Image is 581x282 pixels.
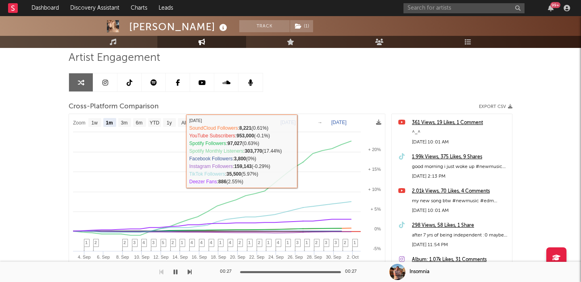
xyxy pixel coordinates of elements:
text: YTD [150,120,159,126]
div: 00:27 [345,267,361,277]
text: 18. Sep [211,255,226,259]
button: (1) [290,20,313,32]
a: 2.01k Views, 70 Likes, 4 Comments [412,187,508,196]
text: All [181,120,186,126]
a: 298 Views, 58 Likes, 1 Share [412,221,508,230]
text: [DATE] [280,120,296,125]
span: 1 [219,240,222,245]
div: [PERSON_NAME] [129,20,229,33]
text: 0% [374,226,381,231]
span: 2 [238,240,241,245]
a: 1.99k Views, 375 Likes, 9 Shares [412,152,508,162]
div: after 7 yrs of being independent :0 maybe it’s time to blow up :0 #newmusic #hyperpop #edm #targe... [412,230,508,240]
div: good morning i just woke up #newmusic #edm #hyperpop #targetaudience #dance [412,162,508,172]
button: Export CSV [479,104,512,109]
span: 4 [142,240,145,245]
div: ^_^ [412,128,508,137]
text: 16. Sep [192,255,207,259]
text: 14. Sep [172,255,188,259]
span: 1 [267,240,270,245]
span: 3 [325,240,327,245]
a: Album: 1.07k Likes, 31 Comments [412,255,508,265]
text: -5% [373,246,381,251]
text: 24. Sep [268,255,284,259]
text: + 5% [371,207,381,211]
text: 28. Sep [307,255,322,259]
div: Insomnia [410,268,429,276]
text: + 15% [368,167,381,172]
span: Artist Engagement [69,53,160,63]
span: 4 [210,240,212,245]
span: 4 [200,240,203,245]
span: 3 [152,240,155,245]
text: 3m [121,120,128,126]
text: → [318,120,322,125]
span: 4 [277,240,279,245]
text: Zoom [73,120,86,126]
span: 1 [286,240,289,245]
span: 2 [258,240,260,245]
text: 20. Sep [230,255,245,259]
text: + 20% [368,147,381,152]
text: 8. Sep [116,255,129,259]
text: [DATE] [331,120,347,125]
span: 3 [296,240,299,245]
span: 2 [315,240,318,245]
text: 12. Sep [153,255,169,259]
text: 4. Sep [78,255,91,259]
div: [DATE] 10:01 AM [412,206,508,216]
span: 3 [133,240,136,245]
div: 99 + [550,2,560,8]
span: 4 [190,240,193,245]
span: 5 [162,240,164,245]
span: 3 [334,240,337,245]
button: 99+ [548,5,554,11]
text: 6. Sep [97,255,110,259]
span: Cross-Platform Comparison [69,102,159,112]
text: 2. Oct [347,255,359,259]
text: 30. Sep [326,255,341,259]
span: 2 [344,240,346,245]
text: 1w [92,120,98,126]
button: Track [239,20,290,32]
text: + 10% [368,187,381,192]
span: 2 [123,240,126,245]
text: 6m [136,120,143,126]
text: 22. Sep [249,255,265,259]
text: 26. Sep [288,255,303,259]
span: 1 [85,240,88,245]
span: 2 [171,240,174,245]
text: 10. Sep [134,255,149,259]
div: my new song btw #newmusic #edm #targetaudience [412,196,508,206]
a: 361 Views, 19 Likes, 1 Comment [412,118,508,128]
span: 1 [181,240,183,245]
span: 1 [248,240,251,245]
span: 2 [94,240,97,245]
text: 1m [106,120,113,126]
div: [DATE] 10:01 AM [412,137,508,147]
span: ( 1 ) [290,20,313,32]
div: [DATE] 2:13 PM [412,172,508,181]
span: 1 [353,240,356,245]
span: 1 [305,240,308,245]
input: Search for artists [403,3,525,13]
div: [DATE] 11:54 PM [412,240,508,250]
div: 00:27 [220,267,236,277]
span: 4 [229,240,231,245]
text: 1y [167,120,172,126]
